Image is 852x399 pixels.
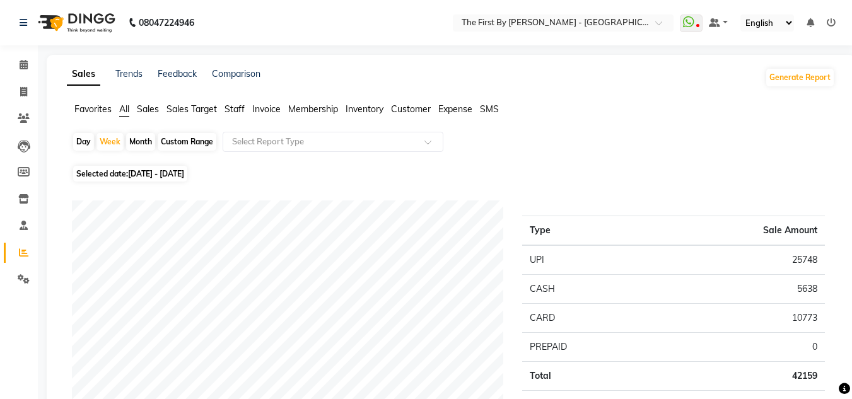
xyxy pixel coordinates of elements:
[652,362,825,391] td: 42159
[522,362,652,391] td: Total
[139,5,194,40] b: 08047224946
[225,103,245,115] span: Staff
[158,133,216,151] div: Custom Range
[67,63,100,86] a: Sales
[766,69,834,86] button: Generate Report
[126,133,155,151] div: Month
[212,68,260,79] a: Comparison
[158,68,197,79] a: Feedback
[522,333,652,362] td: PREPAID
[346,103,383,115] span: Inventory
[115,68,143,79] a: Trends
[74,103,112,115] span: Favorites
[652,304,825,333] td: 10773
[522,216,652,246] th: Type
[480,103,499,115] span: SMS
[119,103,129,115] span: All
[652,275,825,304] td: 5638
[288,103,338,115] span: Membership
[32,5,119,40] img: logo
[652,333,825,362] td: 0
[522,275,652,304] td: CASH
[73,133,94,151] div: Day
[652,216,825,246] th: Sale Amount
[73,166,187,182] span: Selected date:
[652,245,825,275] td: 25748
[252,103,281,115] span: Invoice
[438,103,472,115] span: Expense
[128,169,184,178] span: [DATE] - [DATE]
[137,103,159,115] span: Sales
[522,245,652,275] td: UPI
[96,133,124,151] div: Week
[522,304,652,333] td: CARD
[391,103,431,115] span: Customer
[166,103,217,115] span: Sales Target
